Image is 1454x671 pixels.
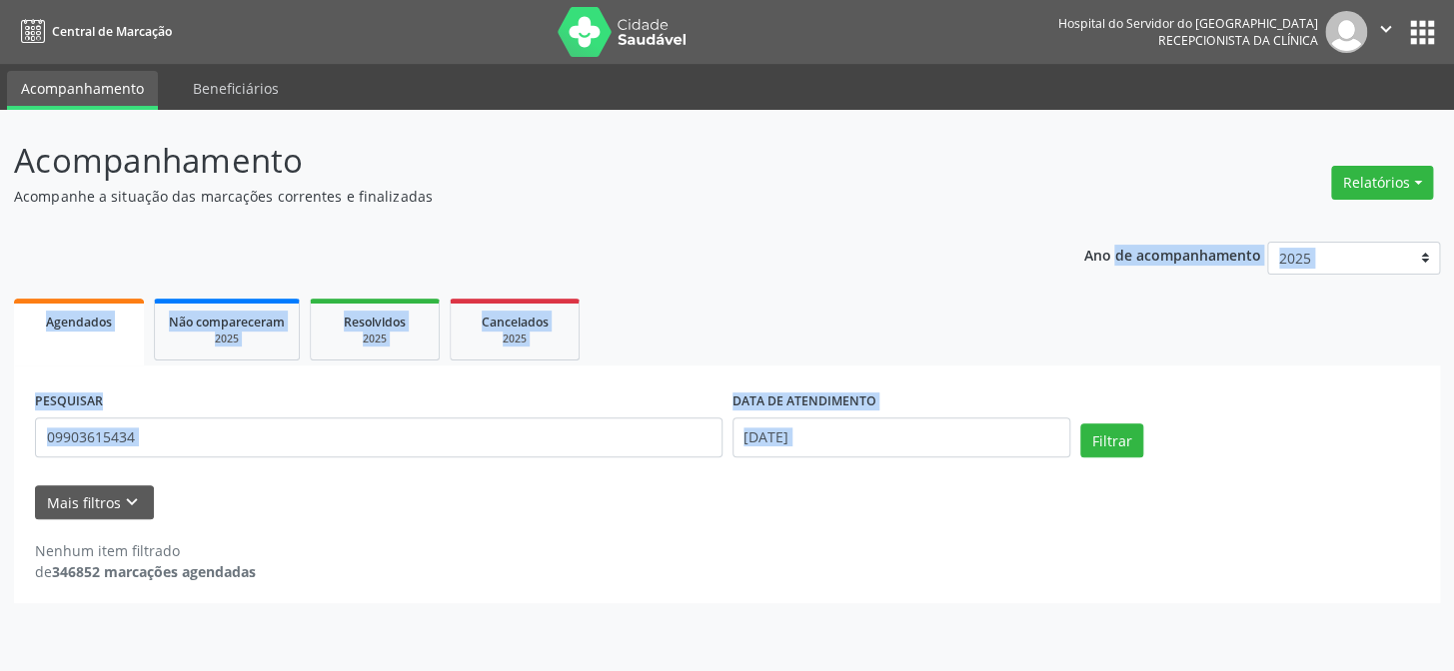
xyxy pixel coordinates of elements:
[46,314,112,331] span: Agendados
[1331,166,1433,200] button: Relatórios
[7,71,158,110] a: Acompanhamento
[1375,18,1397,40] i: 
[325,332,425,346] div: 2025
[35,386,103,417] label: PESQUISAR
[1325,11,1367,53] img: img
[52,562,256,581] strong: 346852 marcações agendadas
[121,491,143,513] i: keyboard_arrow_down
[732,417,1071,457] input: Selecione um intervalo
[1158,32,1318,49] span: Recepcionista da clínica
[1058,15,1318,32] div: Hospital do Servidor do [GEOGRAPHIC_DATA]
[52,23,172,40] span: Central de Marcação
[169,314,285,331] span: Não compareceram
[14,186,1012,207] p: Acompanhe a situação das marcações correntes e finalizadas
[35,561,256,582] div: de
[1083,242,1260,267] p: Ano de acompanhamento
[732,386,876,417] label: DATA DE ATENDIMENTO
[465,332,565,346] div: 2025
[344,314,406,331] span: Resolvidos
[35,417,723,457] input: Nome, código do beneficiário ou CPF
[1367,11,1405,53] button: 
[35,540,256,561] div: Nenhum item filtrado
[1405,15,1440,50] button: apps
[1080,423,1143,457] button: Filtrar
[169,332,285,346] div: 2025
[14,136,1012,186] p: Acompanhamento
[14,15,172,48] a: Central de Marcação
[482,314,549,331] span: Cancelados
[35,485,154,520] button: Mais filtroskeyboard_arrow_down
[179,71,293,106] a: Beneficiários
